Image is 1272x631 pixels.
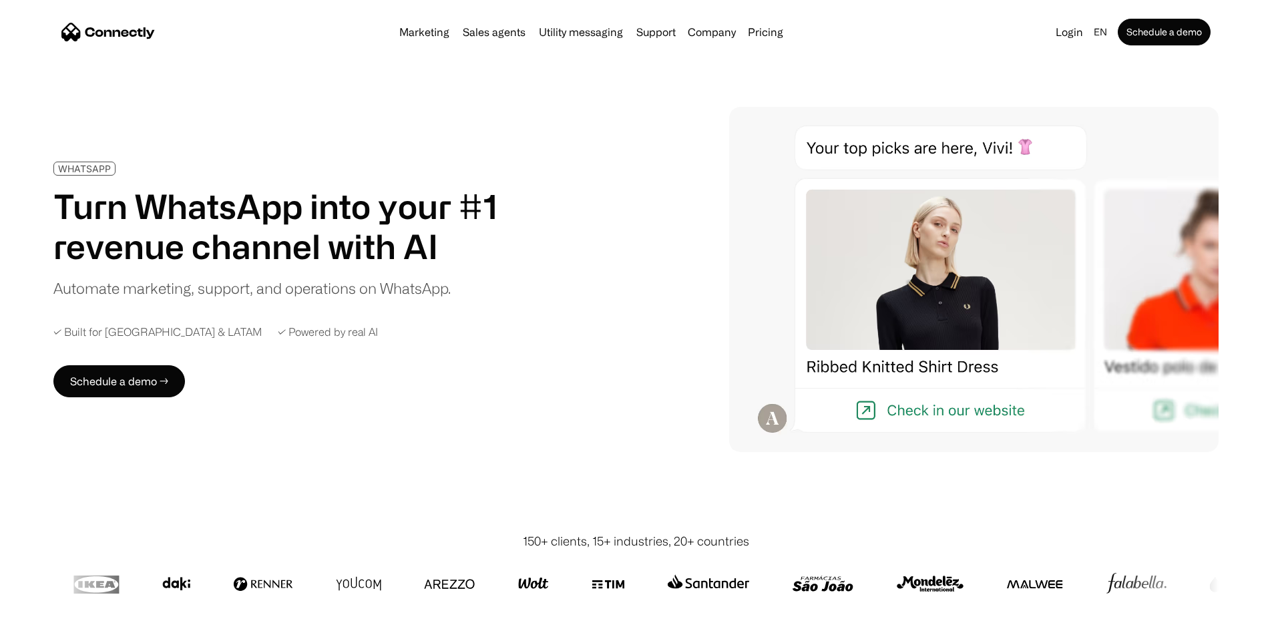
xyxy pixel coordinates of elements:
a: Login [1050,23,1088,41]
div: en [1088,23,1115,41]
div: ✓ Built for [GEOGRAPHIC_DATA] & LATAM [53,326,262,339]
a: home [61,22,155,42]
a: Support [631,27,681,37]
a: Schedule a demo [1118,19,1211,45]
div: Company [684,23,740,41]
div: ✓ Powered by real AI [278,326,378,339]
div: Automate marketing, support, and operations on WhatsApp. [53,277,451,299]
a: Sales agents [457,27,531,37]
div: en [1094,23,1107,41]
div: Company [688,23,736,41]
aside: Language selected: English [13,606,80,626]
h1: Turn WhatsApp into your #1 revenue channel with AI [53,186,618,266]
div: 150+ clients, 15+ industries, 20+ countries [523,532,749,550]
a: Schedule a demo → [53,365,185,397]
a: Marketing [394,27,455,37]
div: WHATSAPP [58,164,111,174]
ul: Language list [27,608,80,626]
a: Pricing [743,27,789,37]
a: Utility messaging [534,27,628,37]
